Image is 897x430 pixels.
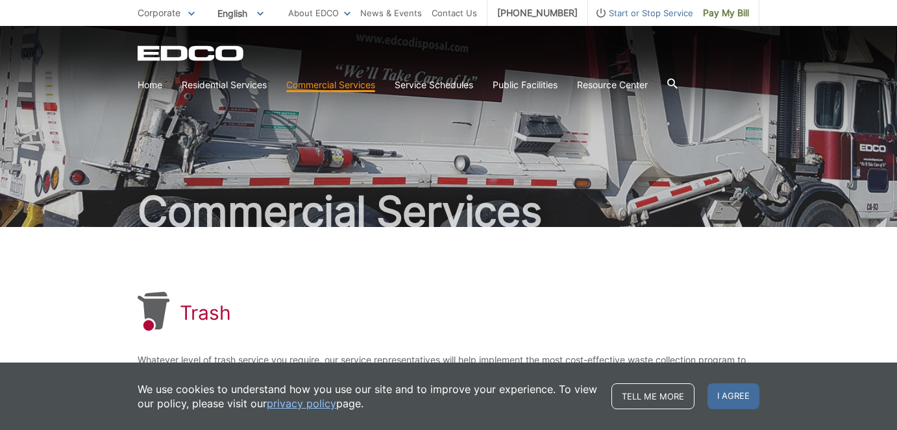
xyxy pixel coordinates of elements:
a: Contact Us [432,6,477,20]
a: Home [138,78,162,92]
a: News & Events [360,6,422,20]
a: About EDCO [288,6,350,20]
a: Public Facilities [493,78,558,92]
a: privacy policy [267,396,336,411]
h1: Trash [180,301,231,324]
a: Commercial Services [286,78,375,92]
a: EDCD logo. Return to the homepage. [138,45,245,61]
h2: Commercial Services [138,191,759,232]
p: Whatever level of trash service you require, our service representatives will help implement the ... [138,353,759,381]
a: Resource Center [577,78,648,92]
span: English [208,3,273,24]
a: Service Schedules [395,78,473,92]
p: We use cookies to understand how you use our site and to improve your experience. To view our pol... [138,382,598,411]
span: Pay My Bill [703,6,749,20]
span: I agree [707,383,759,409]
a: Tell me more [611,383,694,409]
a: Residential Services [182,78,267,92]
span: Corporate [138,7,180,18]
